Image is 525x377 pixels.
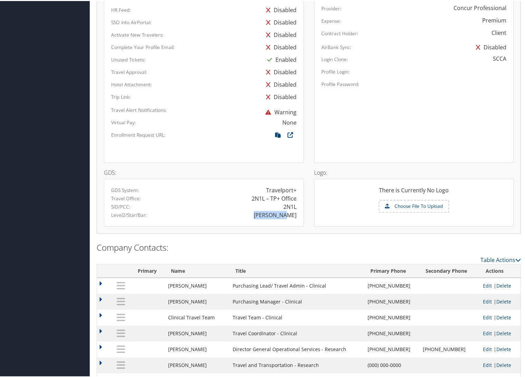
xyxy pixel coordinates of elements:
[111,130,166,137] label: Enrollment Request URL:
[165,356,229,372] td: [PERSON_NAME]
[165,309,229,325] td: Clinical Travel Team
[419,263,479,277] th: Secondary Phone
[364,356,419,372] td: (000) 000-0000
[229,263,364,277] th: Title
[321,185,507,199] div: There is Currently No Logo
[321,17,341,23] label: Expense:
[492,28,506,36] div: Client
[263,3,296,15] div: Disabled
[165,277,229,293] td: [PERSON_NAME]
[165,325,229,340] td: [PERSON_NAME]
[229,293,364,309] td: Purchasing Manager - Clinical
[479,277,521,293] td: |
[111,93,131,99] label: Trip Link:
[496,297,511,304] a: Delete
[254,210,296,218] div: [PERSON_NAME]
[483,281,492,288] a: Edit
[263,77,296,90] div: Disabled
[454,3,506,11] div: Concur Professional
[364,293,419,309] td: [PHONE_NUMBER]
[229,277,364,293] td: Purchasing Lead/ Travel Admin - Clinical
[229,340,364,356] td: Director General Operational Services - Research
[165,340,229,356] td: [PERSON_NAME]
[263,15,296,28] div: Disabled
[111,194,141,201] label: Travel Office:
[264,52,296,65] div: Enabled
[263,28,296,40] div: Disabled
[473,40,506,52] div: Disabled
[479,325,521,340] td: |
[97,241,521,252] h2: Company Contacts:
[482,15,506,23] div: Premium
[321,67,350,74] label: Profile Login:
[111,106,167,113] label: Travel Alert Notifications:
[229,309,364,325] td: Travel Team - Clinical
[496,361,511,367] a: Delete
[111,80,152,87] label: Hotel Attachment:
[483,345,492,351] a: Edit
[496,345,511,351] a: Delete
[165,263,229,277] th: Name
[496,313,511,320] a: Delete
[111,186,139,193] label: GDS System:
[263,40,296,52] div: Disabled
[321,29,358,36] label: Contract Holder:
[263,90,296,102] div: Disabled
[321,55,348,62] label: Login Clone:
[229,356,364,372] td: Travel and Transportation - Research
[321,4,341,11] label: Provider:
[364,309,419,325] td: [PHONE_NUMBER]
[379,200,448,211] label: Choose File To Upload
[111,18,152,25] label: SSO into AirPortal:
[111,211,147,217] label: Level2/Star/Bar:
[364,277,419,293] td: [PHONE_NUMBER]
[111,43,175,50] label: Complete Your Profile Email:
[364,340,419,356] td: [PHONE_NUMBER]
[314,169,514,174] h4: Logo:
[111,118,136,125] label: Virtual Pay:
[479,293,521,309] td: |
[479,309,521,325] td: |
[483,313,492,320] a: Edit
[419,340,479,356] td: [PHONE_NUMBER]
[111,30,164,37] label: Activate New Travelers:
[364,325,419,340] td: [PHONE_NUMBER]
[479,263,521,277] th: Actions
[483,297,492,304] a: Edit
[480,255,521,263] a: Table Actions
[111,6,131,12] label: HR Feed:
[493,54,506,62] div: SCCA
[266,185,296,193] div: Travelport+
[282,117,296,126] div: None
[483,361,492,367] a: Edit
[252,193,296,202] div: 2N1L – TP+ Office
[165,293,229,309] td: [PERSON_NAME]
[104,169,304,174] h4: GDS:
[364,263,419,277] th: Primary Phone
[263,65,296,77] div: Disabled
[111,202,130,209] label: SID/PCC:
[496,329,511,336] a: Delete
[496,281,511,288] a: Delete
[321,80,359,87] label: Profile Password:
[479,340,521,356] td: |
[262,107,296,115] span: Warning
[479,356,521,372] td: |
[111,55,145,62] label: Unused Tickets:
[321,43,351,50] label: AirBank Sync:
[130,263,165,277] th: Primary
[283,202,296,210] div: 2N1L
[483,329,492,336] a: Edit
[229,325,364,340] td: Travel Coordinator - Clinical
[111,68,147,75] label: Travel Approval:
